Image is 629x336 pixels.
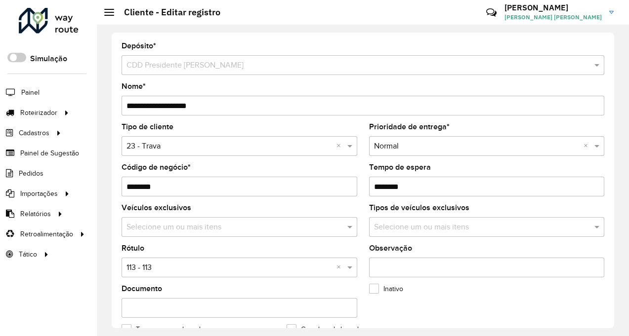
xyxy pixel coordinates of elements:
[122,283,162,295] label: Documento
[369,161,431,173] label: Tempo de espera
[287,324,362,335] label: Coordenada lacrada
[369,121,450,133] label: Prioridade de entrega
[122,161,191,173] label: Código de negócio
[122,80,146,92] label: Nome
[20,209,51,219] span: Relatórios
[122,242,144,254] label: Rótulo
[369,242,412,254] label: Observação
[20,108,57,118] span: Roteirizador
[584,140,592,152] span: Clear all
[20,229,73,239] span: Retroalimentação
[19,128,49,138] span: Cadastros
[21,87,40,98] span: Painel
[122,202,191,214] label: Veículos exclusivos
[19,249,37,260] span: Tático
[504,13,602,22] span: [PERSON_NAME] [PERSON_NAME]
[114,7,220,18] h2: Cliente - Editar registro
[122,121,173,133] label: Tipo de cliente
[30,53,67,65] label: Simulação
[20,148,79,158] span: Painel de Sugestão
[369,284,403,294] label: Inativo
[20,188,58,199] span: Importações
[504,3,602,12] h3: [PERSON_NAME]
[369,202,469,214] label: Tipos de veículos exclusivos
[19,168,43,179] span: Pedidos
[122,40,156,52] label: Depósito
[481,2,502,23] a: Contato Rápido
[336,261,345,273] span: Clear all
[122,324,205,335] label: Tempo espera lacrado
[336,140,345,152] span: Clear all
